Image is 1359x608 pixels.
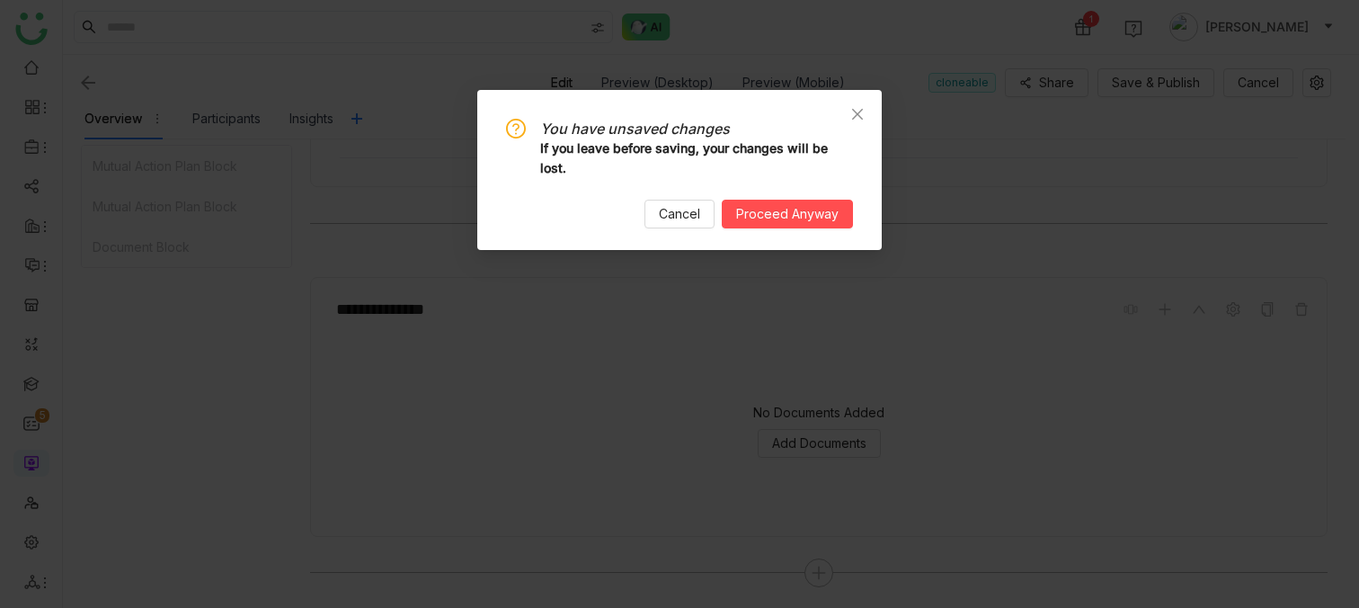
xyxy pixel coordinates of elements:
[540,120,730,138] i: You have unsaved changes
[833,90,882,139] button: Close
[736,204,839,224] span: Proceed Anyway
[540,140,828,175] b: If you leave before saving, your changes will be lost.
[722,200,853,228] button: Proceed Anyway
[644,200,715,228] button: Cancel
[659,204,700,224] span: Cancel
